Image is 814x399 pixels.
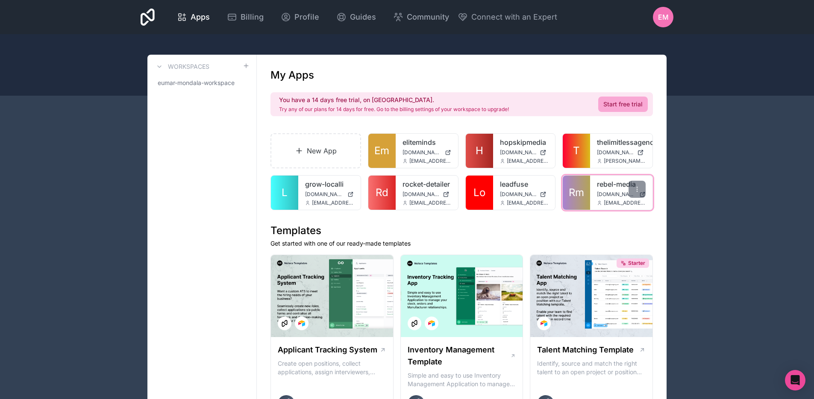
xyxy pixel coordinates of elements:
a: Billing [220,8,270,26]
span: Em [374,144,389,158]
span: Guides [350,11,376,23]
div: Open Intercom Messenger [785,370,805,390]
img: Airtable Logo [298,320,305,327]
span: Connect with an Expert [471,11,557,23]
span: H [476,144,483,158]
a: [DOMAIN_NAME] [597,191,646,198]
h1: Inventory Management Template [408,344,510,368]
a: [DOMAIN_NAME] [305,191,354,198]
span: Rm [569,186,584,199]
span: [EMAIL_ADDRESS][DOMAIN_NAME] [409,199,451,206]
p: Create open positions, collect applications, assign interviewers, centralise candidate feedback a... [278,359,386,376]
h1: Talent Matching Template [537,344,634,356]
a: Em [368,134,396,168]
a: Start free trial [598,97,648,112]
p: Get started with one of our ready-made templates [270,239,653,248]
span: Lo [473,186,485,199]
span: [EMAIL_ADDRESS][DOMAIN_NAME] [507,158,549,164]
a: Lo [466,176,493,210]
h1: Applicant Tracking System [278,344,377,356]
a: Workspaces [154,62,209,72]
a: rocket-detailer [403,179,451,189]
a: New App [270,133,361,168]
span: [EMAIL_ADDRESS][DOMAIN_NAME] [507,199,549,206]
span: [DOMAIN_NAME] [597,191,636,198]
span: [DOMAIN_NAME] [305,191,344,198]
p: Simple and easy to use Inventory Management Application to manage your stock, orders and Manufact... [408,371,516,388]
span: T [573,144,580,158]
span: EM [658,12,669,22]
h1: My Apps [270,68,314,82]
span: [DOMAIN_NAME] [500,149,537,156]
span: [EMAIL_ADDRESS][DOMAIN_NAME] [409,158,451,164]
a: L [271,176,298,210]
a: [DOMAIN_NAME] [500,149,549,156]
span: [DOMAIN_NAME] [403,191,439,198]
a: eliteminds [403,137,451,147]
a: [DOMAIN_NAME] [403,191,451,198]
p: Try any of our plans for 14 days for free. Go to the billing settings of your workspace to upgrade! [279,106,509,113]
a: [DOMAIN_NAME] [597,149,646,156]
span: [DOMAIN_NAME] [403,149,441,156]
a: Rd [368,176,396,210]
a: H [466,134,493,168]
span: Rd [376,186,388,199]
span: Apps [191,11,210,23]
span: [EMAIL_ADDRESS][DOMAIN_NAME] [604,199,646,206]
img: Airtable Logo [541,320,547,327]
button: Connect with an Expert [458,11,557,23]
span: Profile [294,11,319,23]
a: rebel-media [597,179,646,189]
a: T [563,134,590,168]
a: Guides [329,8,383,26]
span: eumar-mondala-workspace [158,79,235,87]
a: hopskipmedia [500,137,549,147]
a: leadfuse [500,179,549,189]
a: thelimitlessagency [597,137,646,147]
a: Rm [563,176,590,210]
span: L [282,186,288,199]
img: Airtable Logo [428,320,435,327]
p: Identify, source and match the right talent to an open project or position with our Talent Matchi... [537,359,646,376]
a: eumar-mondala-workspace [154,75,250,91]
h2: You have a 14 days free trial, on [GEOGRAPHIC_DATA]. [279,96,509,104]
span: [PERSON_NAME][EMAIL_ADDRESS][DOMAIN_NAME] [604,158,646,164]
span: [EMAIL_ADDRESS][DOMAIN_NAME] [312,199,354,206]
h1: Templates [270,224,653,238]
a: [DOMAIN_NAME] [500,191,549,198]
h3: Workspaces [168,62,209,71]
a: Community [386,8,456,26]
a: Profile [274,8,326,26]
span: [DOMAIN_NAME] [500,191,537,198]
a: [DOMAIN_NAME] [403,149,451,156]
span: Billing [241,11,264,23]
a: grow-localli [305,179,354,189]
span: [DOMAIN_NAME] [597,149,634,156]
span: Starter [628,260,645,267]
span: Community [407,11,449,23]
a: Apps [170,8,217,26]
